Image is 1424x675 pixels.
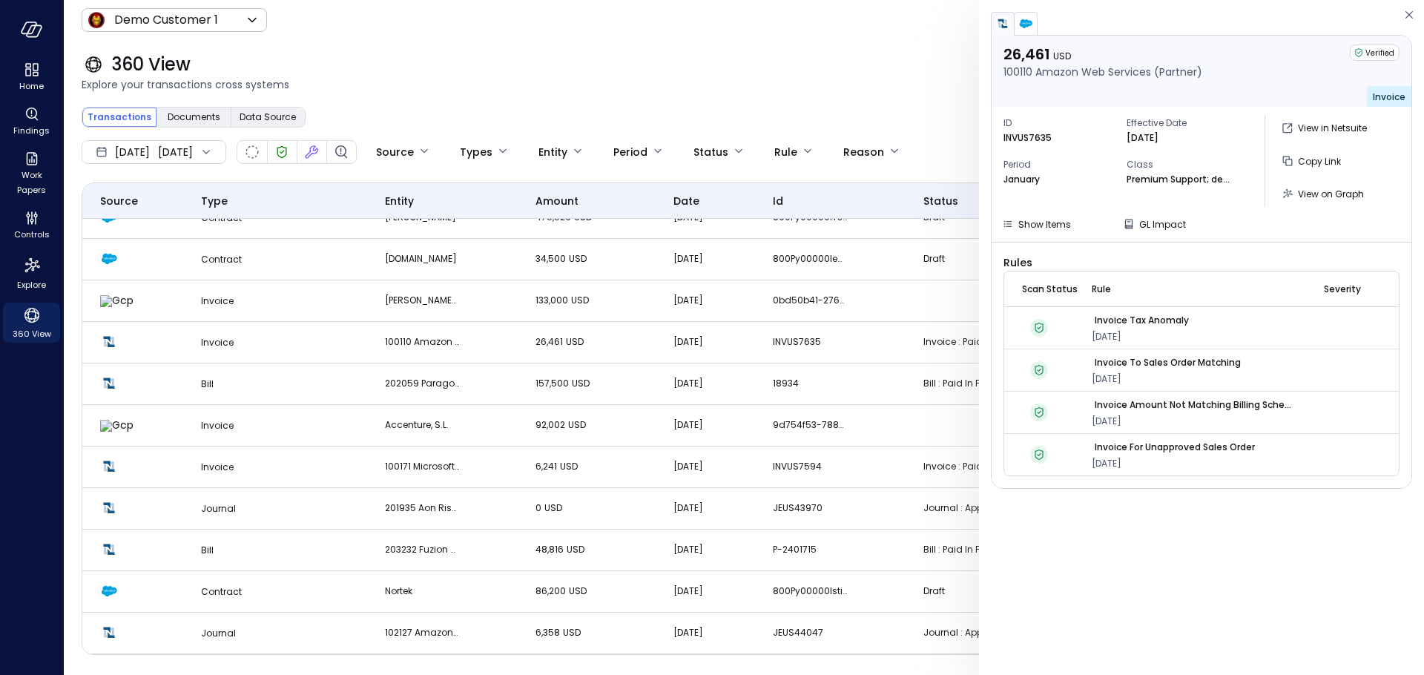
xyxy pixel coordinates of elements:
[673,542,737,557] p: [DATE]
[1277,181,1370,206] button: View on Graph
[535,418,610,432] p: 92,002
[535,625,610,640] p: 6,358
[773,293,847,308] p: 0bd50b41-2763-45a8-91ad-141f1b2ef525
[1092,282,1111,297] span: rule
[385,542,459,557] p: 203232 Fuzion Sports, LLC
[535,293,610,308] p: 133,000
[535,459,610,474] p: 6,241
[773,584,847,599] p: 800Py00000Isti1IAB
[3,104,60,139] div: Findings
[201,585,242,598] span: Contract
[88,11,105,29] img: Icon
[1003,116,1115,131] span: ID
[1095,355,1241,370] p: Invoice to Sales Order Matching
[82,76,1406,93] span: Explore your transactions cross systems
[538,139,567,165] div: Entity
[923,376,998,391] p: Bill : Paid In Full
[201,544,214,556] span: Bill
[385,193,414,209] span: entity
[115,144,150,160] span: [DATE]
[201,627,236,639] span: Journal
[574,211,592,223] span: USD
[773,335,847,349] p: INVUS7635
[19,79,44,93] span: Home
[1298,155,1341,168] span: Copy Link
[1092,354,1288,372] a: Invoice to Sales Order Matching
[560,460,578,472] span: USD
[100,333,118,351] img: Netsuite
[201,502,236,515] span: Journal
[14,227,50,242] span: Controls
[923,625,998,640] p: Journal : Approved for Posting
[1022,361,1056,379] div: Verified
[9,168,54,197] span: Work Papers
[673,625,737,640] p: [DATE]
[201,253,242,266] span: Contract
[385,376,459,391] p: 202059 Paragon
[923,335,998,349] p: Invoice : Paid In Full
[460,139,492,165] div: Types
[1092,438,1288,456] a: Invoice for Unapproved Sales Order
[1092,457,1121,470] span: [DATE]
[923,584,998,599] p: Draft
[773,625,847,640] p: JEUS44047
[100,250,118,268] img: Salesforce
[1277,116,1373,141] a: View in Netsuite
[1003,254,1400,271] span: Rules
[240,110,296,125] span: Data Source
[1139,218,1186,231] span: GL Impact
[773,193,783,209] span: id
[673,293,737,308] p: [DATE]
[996,215,1077,233] button: Show Items
[843,139,884,165] div: Reason
[1324,282,1361,297] span: severity
[1373,90,1405,103] span: Invoice
[1022,319,1056,337] div: Verified
[1003,45,1202,64] p: 26,461
[773,542,847,557] p: P-2401715
[923,459,998,474] p: Invoice : Paid In Full
[774,139,797,165] div: Rule
[567,543,584,556] span: USD
[995,16,1010,31] img: netsuite
[1018,16,1033,31] img: salesforce
[201,294,234,307] span: Invoice
[1003,131,1052,145] p: INVUS7635
[673,418,737,432] p: [DATE]
[923,501,998,516] p: Journal : Approved for Posting
[100,193,138,209] span: Source
[569,585,587,597] span: USD
[1127,131,1158,145] p: [DATE]
[100,458,118,475] img: Netsuite
[100,375,118,392] img: Netsuite
[673,501,737,516] p: [DATE]
[201,461,234,473] span: Invoice
[1350,45,1400,61] div: Verified
[168,110,220,125] span: Documents
[332,143,350,161] div: Finding
[1127,116,1238,131] span: Effective Date
[568,418,586,431] span: USD
[535,501,610,516] p: 0
[100,624,118,642] img: Netsuite
[1117,215,1192,233] button: GL Impact
[1022,404,1056,421] div: Verified
[1003,172,1040,187] p: January
[571,294,589,306] span: USD
[1277,148,1347,174] button: Copy Link
[923,542,998,557] p: Bill : Paid In Full
[17,277,46,292] span: Explore
[385,625,459,640] p: 102127 Amazon Web Services (Partner)- GEM US Migration
[3,303,60,343] div: 360 View
[13,326,51,341] span: 360 View
[773,418,847,432] p: 9d754f53-7885-4b67-b61d-7935fedbba06
[201,419,234,432] span: Invoice
[13,123,50,138] span: Findings
[385,459,459,474] p: 100171 Microsoft Azure (Partner)
[1022,282,1078,297] span: Scan Status
[385,501,459,516] p: 201935 Aon Risk Insurance Services West, Inc.
[1092,312,1288,329] a: Invoice Tax Anomaly
[773,459,847,474] p: INVUS7594
[88,110,151,125] span: Transactions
